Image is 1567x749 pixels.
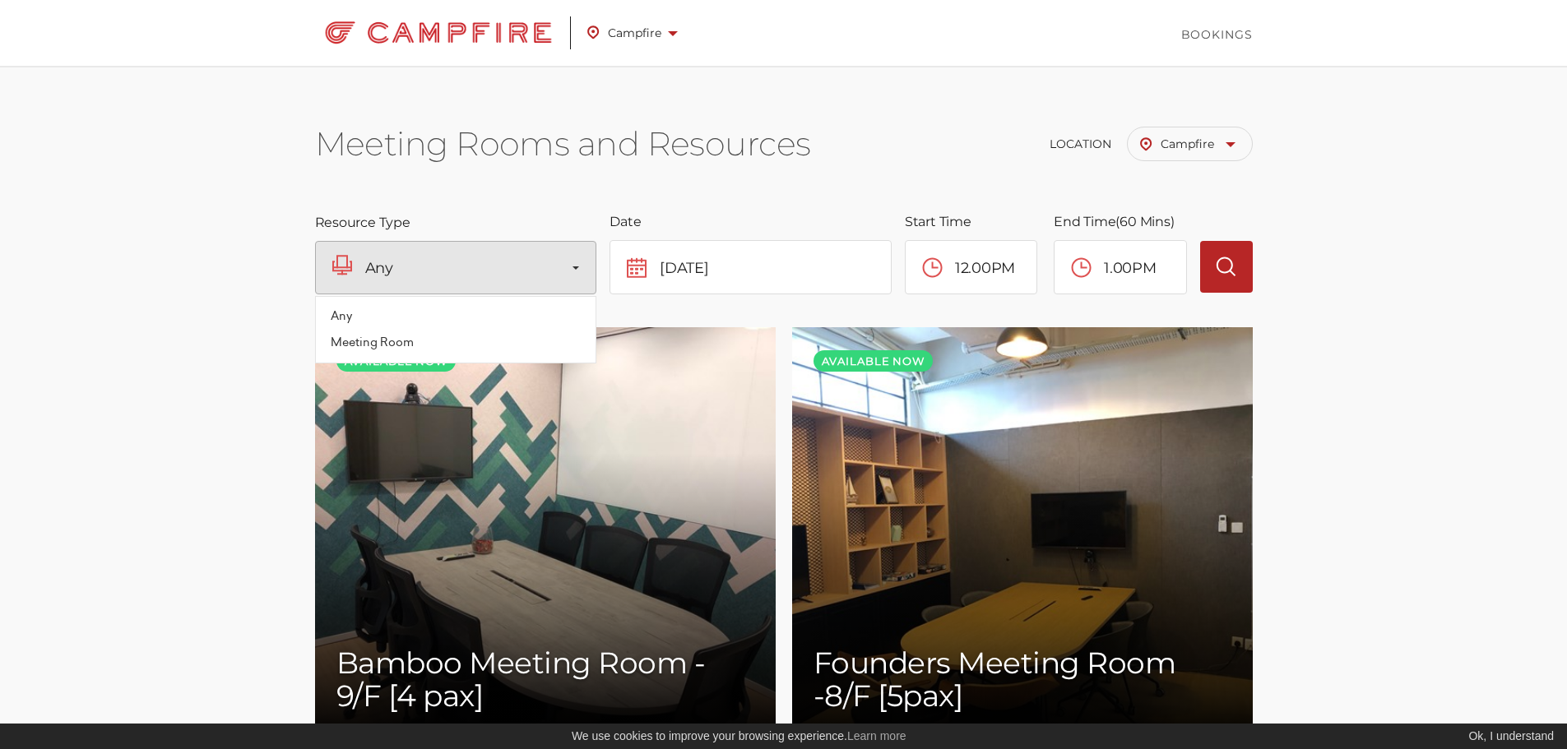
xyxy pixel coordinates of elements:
label: Date [610,214,641,230]
span: Meeting Room [331,337,414,349]
button: Any [315,241,597,294]
span: Available now [814,350,933,372]
img: Campfire [315,16,563,49]
span: We use cookies to improve your browsing experience. [572,729,906,742]
span: Campfire [1161,136,1236,151]
a: Campfire [315,12,588,53]
a: Meeting Room [321,330,591,356]
a: Any [321,303,591,330]
h2: Bamboo Meeting Room - 9/F [4 pax] [336,646,754,712]
span: Any [365,255,393,281]
label: End Time [1054,214,1174,230]
label: Resource Type [315,215,410,231]
div: Ok, I understand [1464,728,1554,745]
label: Start Time [905,214,971,230]
span: Any [331,311,352,322]
a: Bookings [1181,26,1253,43]
a: Learn more [847,729,906,742]
span: Campfire [587,22,678,44]
a: Campfire [1127,127,1253,161]
a: Campfire [587,14,694,52]
span: Location [1050,136,1111,151]
h2: Founders Meeting Room -8/F [5pax] [814,646,1231,712]
h1: Meeting Rooms and Resources [315,123,811,164]
span: (60 Mins) [1115,214,1174,229]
